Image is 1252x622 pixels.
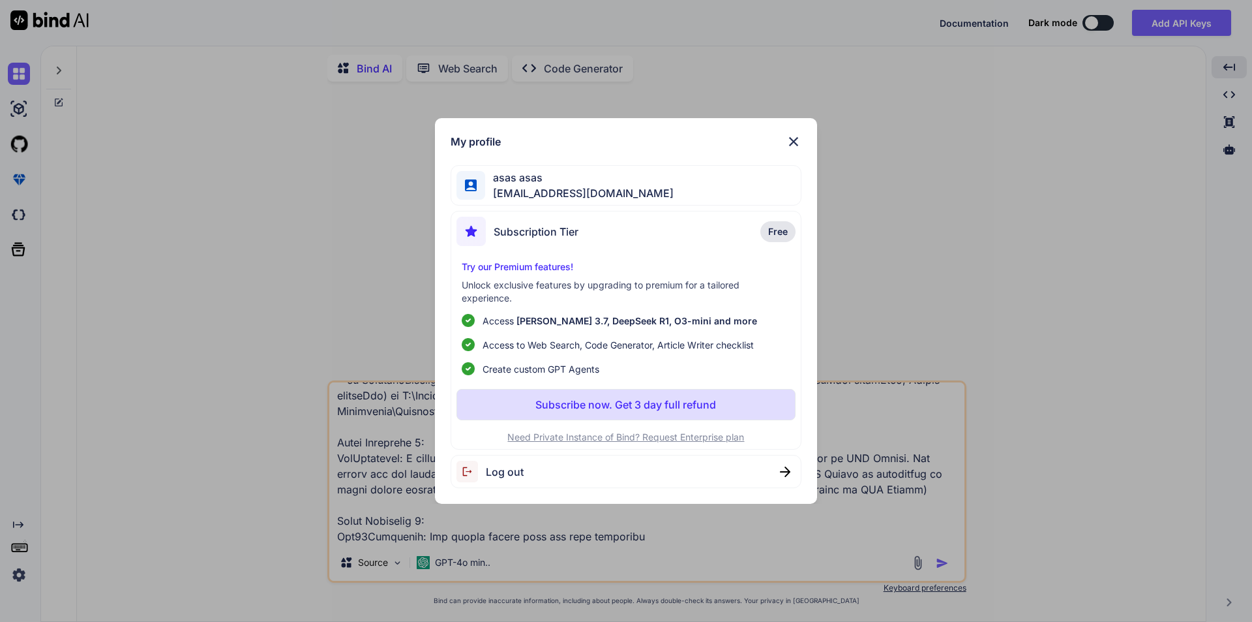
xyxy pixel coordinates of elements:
img: subscription [456,217,486,246]
span: Create custom GPT Agents [483,362,599,376]
button: Subscribe now. Get 3 day full refund [456,389,796,420]
h1: My profile [451,134,501,149]
p: Unlock exclusive features by upgrading to premium for a tailored experience. [462,279,791,305]
img: checklist [462,362,475,375]
img: logout [456,461,486,482]
span: Subscription Tier [494,224,578,240]
img: checklist [462,314,475,327]
img: profile [465,179,477,192]
span: [PERSON_NAME] 3.7, DeepSeek R1, O3-mini and more [516,315,757,326]
p: Access [483,314,757,328]
img: checklist [462,338,475,351]
span: [EMAIL_ADDRESS][DOMAIN_NAME] [485,185,674,201]
p: Try our Premium features! [462,260,791,273]
p: Subscribe now. Get 3 day full refund [535,397,716,412]
span: asas asas [485,170,674,185]
span: Log out [486,464,524,480]
p: Need Private Instance of Bind? Request Enterprise plan [456,431,796,444]
img: close [780,467,790,477]
span: Access to Web Search, Code Generator, Article Writer checklist [483,338,754,352]
span: Free [768,225,788,238]
img: close [786,134,801,149]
